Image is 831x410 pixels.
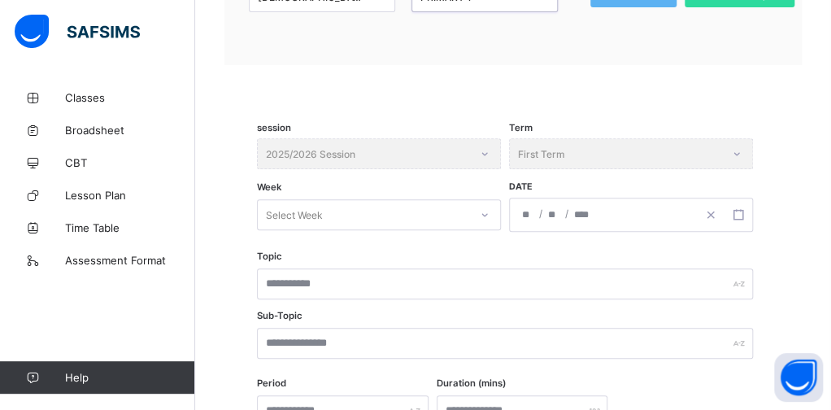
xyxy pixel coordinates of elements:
[65,156,195,169] span: CBT
[774,353,823,402] button: Open asap
[563,207,570,220] span: /
[65,221,195,234] span: Time Table
[15,15,140,49] img: safsims
[257,377,286,389] label: Period
[257,122,291,133] span: session
[266,199,323,230] div: Select Week
[65,91,195,104] span: Classes
[65,189,195,202] span: Lesson Plan
[257,310,302,321] label: Sub-Topic
[509,122,533,133] span: Term
[65,371,194,384] span: Help
[257,181,281,193] span: Week
[537,207,544,220] span: /
[509,181,533,192] span: Date
[65,254,195,267] span: Assessment Format
[257,251,282,262] label: Topic
[65,124,195,137] span: Broadsheet
[437,377,506,389] label: Duration (mins)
